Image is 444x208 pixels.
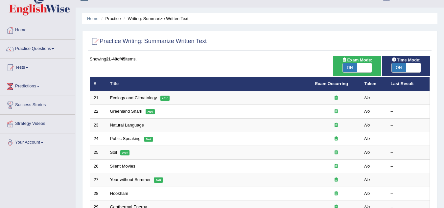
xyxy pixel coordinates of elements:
td: 25 [90,146,106,160]
div: – [391,122,426,128]
a: Success Stories [0,96,75,112]
div: – [391,177,426,183]
a: Strategy Videos [0,115,75,131]
h2: Practice Writing: Summarize Written Text [90,36,207,46]
span: Exam Mode: [339,57,375,63]
div: Exam occurring question [315,136,357,142]
em: No [364,109,370,114]
div: – [391,95,426,101]
b: 45 [121,57,125,61]
td: 21 [90,91,106,105]
em: Hot [120,150,129,155]
a: Silent Movies [110,164,135,169]
li: Practice [100,15,121,22]
div: – [391,136,426,142]
td: 28 [90,187,106,200]
a: Ecology and Climatology [110,95,157,100]
div: – [391,150,426,156]
th: Title [106,77,312,91]
div: Showing of items. [90,56,430,62]
td: 24 [90,132,106,146]
div: – [391,108,426,115]
em: No [364,164,370,169]
a: Home [0,21,75,37]
div: Show exams occurring in exams [333,56,381,76]
div: Exam occurring question [315,177,357,183]
td: 22 [90,105,106,119]
td: 23 [90,118,106,132]
td: 27 [90,173,106,187]
a: Tests [0,58,75,75]
a: Hookham [110,191,129,196]
em: Hot [146,109,155,114]
div: – [391,163,426,170]
a: Your Account [0,133,75,150]
div: Exam occurring question [315,191,357,197]
span: Time Mode: [389,57,423,63]
a: Natural Language [110,123,144,127]
div: Exam occurring question [315,108,357,115]
em: No [364,136,370,141]
div: Exam occurring question [315,95,357,101]
em: Hot [144,137,153,142]
td: 26 [90,159,106,173]
em: No [364,123,370,127]
th: # [90,77,106,91]
li: Writing: Summarize Written Text [122,15,188,22]
em: No [364,191,370,196]
a: Public Speaking [110,136,141,141]
b: 21-40 [106,57,117,61]
em: Hot [154,177,163,183]
a: Soil [110,150,117,155]
th: Last Result [387,77,430,91]
a: Home [87,16,99,21]
a: Year without Summer [110,177,151,182]
div: Exam occurring question [315,122,357,128]
a: Practice Questions [0,40,75,56]
a: Greenland Shark [110,109,142,114]
span: ON [343,63,357,72]
em: Hot [160,96,170,101]
div: Exam occurring question [315,150,357,156]
em: No [364,177,370,182]
a: Exam Occurring [315,81,348,86]
a: Predictions [0,77,75,94]
th: Taken [361,77,387,91]
div: Exam occurring question [315,163,357,170]
div: – [391,191,426,197]
em: No [364,150,370,155]
span: ON [392,63,406,72]
em: No [364,95,370,100]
